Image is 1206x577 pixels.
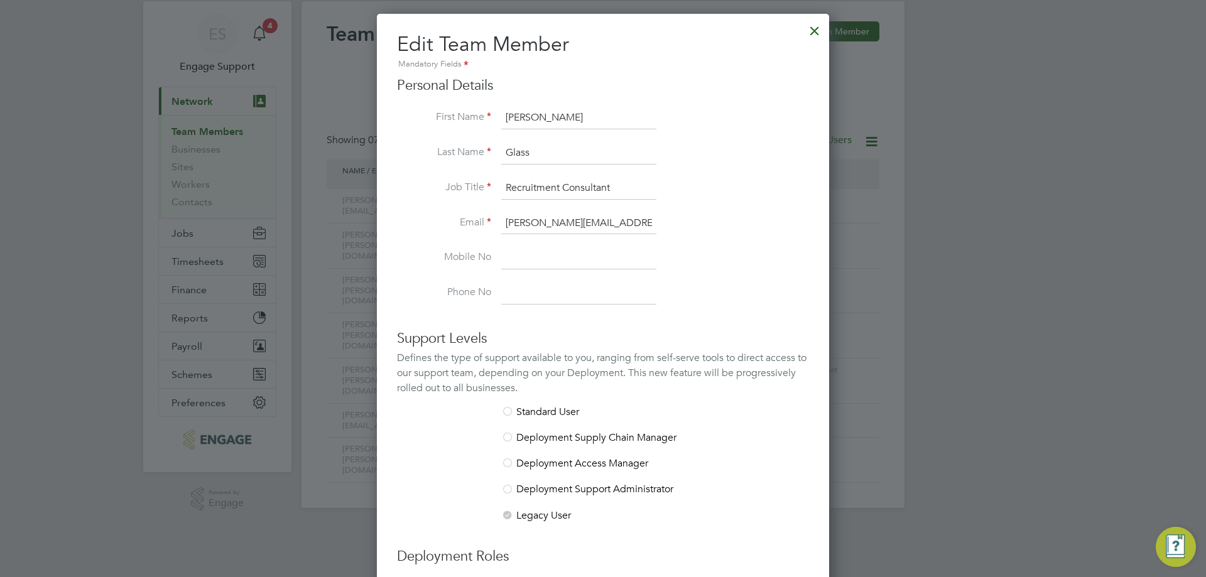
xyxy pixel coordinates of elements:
label: Email [397,216,491,229]
li: Deployment Support Administrator [397,483,809,509]
label: First Name [397,111,491,124]
h3: Deployment Roles [397,547,809,566]
label: Phone No [397,286,491,299]
li: Standard User [397,406,809,431]
div: Defines the type of support available to you, ranging from self-serve tools to direct access to o... [397,350,809,396]
h3: Support Levels [397,330,809,348]
li: Legacy User [397,509,809,522]
label: Last Name [397,146,491,159]
h3: Personal Details [397,77,809,95]
h2: Edit Team Member [397,31,809,72]
li: Deployment Supply Chain Manager [397,431,809,457]
label: Mobile No [397,251,491,264]
label: Job Title [397,181,491,194]
button: Engage Resource Center [1156,527,1196,567]
div: Mandatory Fields [397,58,809,72]
li: Deployment Access Manager [397,457,809,483]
